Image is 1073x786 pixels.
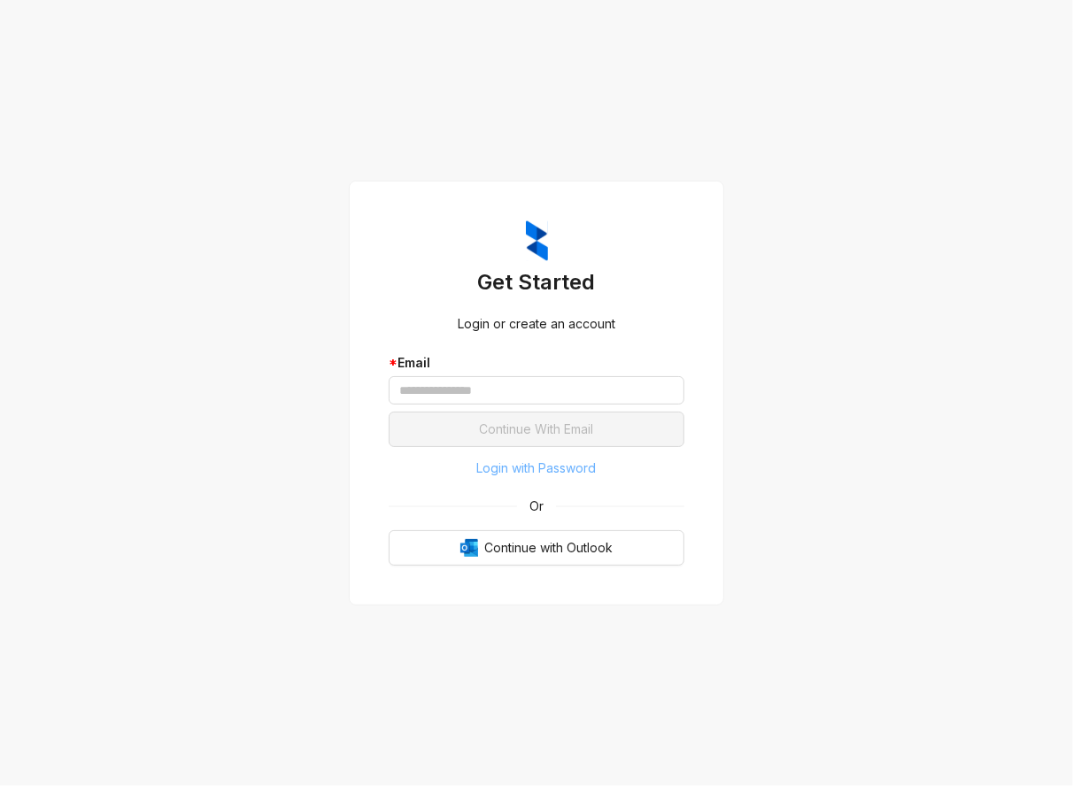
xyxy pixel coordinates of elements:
[389,454,684,482] button: Login with Password
[389,268,684,297] h3: Get Started
[517,497,556,516] span: Or
[477,458,597,478] span: Login with Password
[460,539,478,557] img: Outlook
[389,314,684,334] div: Login or create an account
[389,353,684,373] div: Email
[485,538,614,558] span: Continue with Outlook
[389,412,684,447] button: Continue With Email
[389,530,684,566] button: OutlookContinue with Outlook
[526,220,548,261] img: ZumaIcon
